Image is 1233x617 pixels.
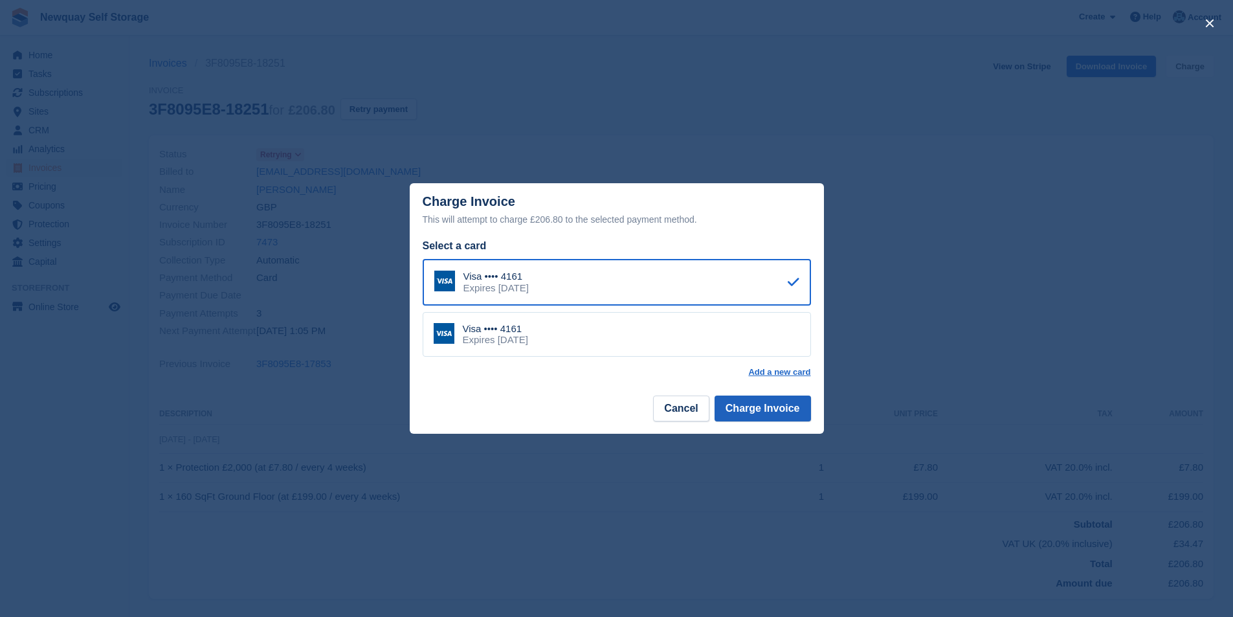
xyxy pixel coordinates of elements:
img: Visa Logo [434,323,454,344]
div: This will attempt to charge £206.80 to the selected payment method. [423,212,811,227]
div: Select a card [423,238,811,254]
div: Expires [DATE] [463,282,529,294]
button: Charge Invoice [715,396,811,421]
button: Cancel [653,396,709,421]
button: close [1199,13,1220,34]
div: Charge Invoice [423,194,811,227]
img: Visa Logo [434,271,455,291]
div: Visa •••• 4161 [463,323,528,335]
div: Visa •••• 4161 [463,271,529,282]
a: Add a new card [748,367,810,377]
div: Expires [DATE] [463,334,528,346]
